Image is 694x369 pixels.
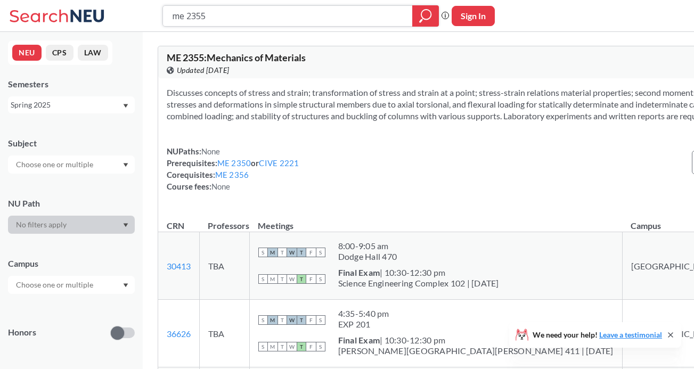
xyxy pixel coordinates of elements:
div: Spring 2025Dropdown arrow [8,96,135,113]
span: S [316,342,325,351]
div: | 10:30-12:30 pm [338,335,614,346]
div: CRN [167,220,184,232]
div: Campus [8,258,135,269]
span: T [277,274,287,284]
p: Honors [8,326,36,339]
div: Dropdown arrow [8,276,135,294]
span: S [316,248,325,257]
button: CPS [46,45,74,61]
span: S [258,315,268,325]
button: NEU [12,45,42,61]
span: T [297,248,306,257]
div: 4:35 - 5:40 pm [338,308,389,319]
a: 36626 [167,329,191,339]
div: Semesters [8,78,135,90]
span: W [287,342,297,351]
th: Professors [199,209,249,232]
a: ME 2356 [215,170,249,179]
b: Final Exam [338,335,380,345]
b: Final Exam [338,267,380,277]
span: T [297,315,306,325]
div: Science Engineering Complex 102 | [DATE] [338,278,499,289]
div: Dodge Hall 470 [338,251,397,262]
svg: Dropdown arrow [123,163,128,167]
span: T [277,315,287,325]
span: T [297,342,306,351]
span: F [306,248,316,257]
div: Dropdown arrow [8,216,135,234]
span: None [211,182,231,191]
span: W [287,274,297,284]
td: TBA [199,232,249,300]
span: S [258,274,268,284]
span: M [268,342,277,351]
div: NUPaths: Prerequisites: or Corequisites: Course fees: [167,145,299,192]
a: ME 2350 [217,158,251,168]
span: M [268,315,277,325]
span: F [306,342,316,351]
div: Spring 2025 [11,99,122,111]
span: W [287,315,297,325]
button: Sign In [452,6,495,26]
div: [PERSON_NAME][GEOGRAPHIC_DATA][PERSON_NAME] 411 | [DATE] [338,346,614,356]
span: S [316,274,325,284]
span: S [316,315,325,325]
div: 8:00 - 9:05 am [338,241,397,251]
input: Choose one or multiple [11,158,100,171]
div: Dropdown arrow [8,155,135,174]
a: Leave a testimonial [599,330,662,339]
input: Choose one or multiple [11,278,100,291]
span: T [297,274,306,284]
span: We need your help! [533,331,662,339]
input: Class, professor, course number, "phrase" [171,7,405,25]
svg: Dropdown arrow [123,104,128,108]
a: 30413 [167,261,191,271]
div: magnifying glass [412,5,439,27]
button: LAW [78,45,108,61]
span: F [306,315,316,325]
div: Subject [8,137,135,149]
div: EXP 201 [338,319,389,330]
td: TBA [199,300,249,367]
svg: Dropdown arrow [123,223,128,227]
svg: magnifying glass [419,9,432,23]
span: S [258,342,268,351]
span: Updated [DATE] [177,64,230,76]
span: W [287,248,297,257]
span: M [268,248,277,257]
span: T [277,342,287,351]
div: | 10:30-12:30 pm [338,267,499,278]
span: ME 2355 : Mechanics of Materials [167,52,306,63]
span: M [268,274,277,284]
span: S [258,248,268,257]
span: F [306,274,316,284]
a: CIVE 2221 [259,158,299,168]
svg: Dropdown arrow [123,283,128,288]
div: NU Path [8,198,135,209]
th: Meetings [249,209,622,232]
span: T [277,248,287,257]
span: None [201,146,221,156]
